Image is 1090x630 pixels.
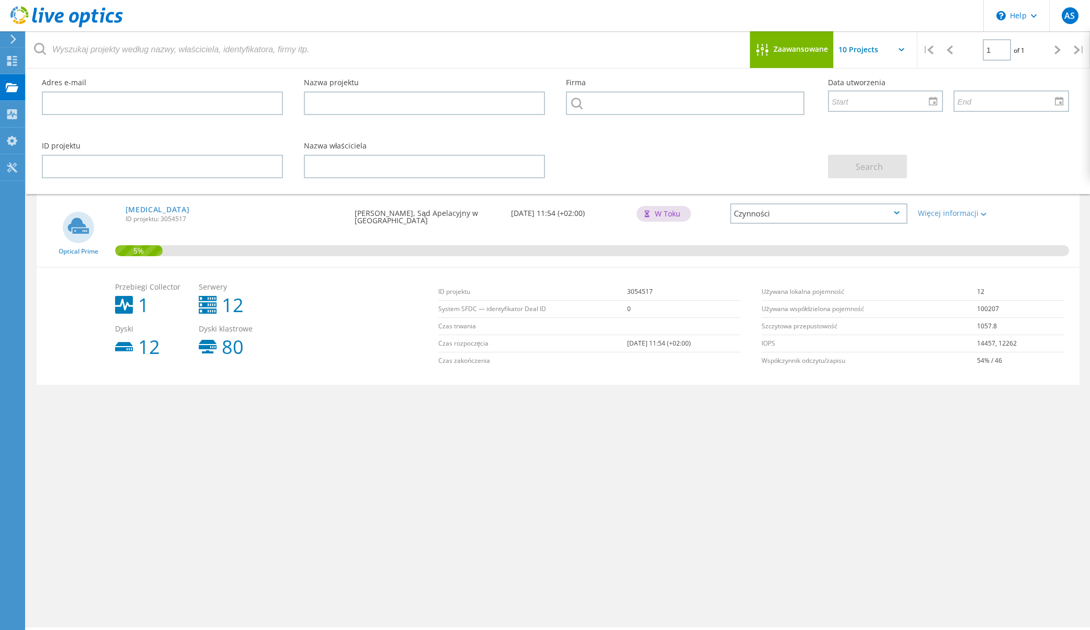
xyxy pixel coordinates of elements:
[1064,12,1075,20] span: AS
[138,338,160,357] b: 12
[762,352,977,370] td: Współczynnik odczytu/zapisu
[977,335,1064,352] td: 14457, 12262
[438,301,627,318] td: System SFDC — identyfikator Deal ID
[126,206,190,213] a: [MEDICAL_DATA]
[438,283,627,301] td: ID projektu
[199,283,272,291] span: Serwery
[566,79,807,86] label: Firma
[126,216,345,222] span: ID projektu: 3054517
[917,31,939,68] div: |
[138,296,149,315] b: 1
[115,325,188,333] span: Dyski
[506,193,631,227] div: [DATE] 11:54 (+02:00)
[438,335,627,352] td: Czas rozpoczęcia
[222,296,244,315] b: 12
[977,301,1064,318] td: 100207
[627,335,741,352] td: [DATE] 11:54 (+02:00)
[829,91,935,111] input: Start
[304,142,545,150] label: Nazwa właściciela
[26,31,751,68] input: Wyszukaj projekty według nazwy, właściciela, identyfikatora, firmy itp.
[828,79,1069,86] label: Data utworzenia
[955,91,1060,111] input: End
[856,161,883,173] span: Search
[115,283,188,291] span: Przebiegi Collector
[304,79,545,86] label: Nazwa projektu
[349,193,506,235] div: [PERSON_NAME], Sąd Apelacyjny w [GEOGRAPHIC_DATA]
[199,325,272,333] span: Dyski klastrowe
[10,22,123,29] a: Live Optics Dashboard
[42,142,283,150] label: ID projektu
[828,155,907,178] button: Search
[42,79,283,86] label: Adres e-mail
[996,11,1006,20] svg: \n
[115,245,163,255] span: 5%
[1014,46,1025,55] span: of 1
[627,301,741,318] td: 0
[762,301,977,318] td: Używana współdzielona pojemność
[918,210,991,217] div: Więcej informacji
[59,248,98,255] span: Optical Prime
[438,318,627,335] td: Czas trwania
[762,335,977,352] td: IOPS
[762,318,977,335] td: Szczytowa przepustowość
[1069,31,1090,68] div: |
[637,206,691,222] div: W toku
[222,338,244,357] b: 80
[977,283,1064,301] td: 12
[627,283,741,301] td: 3054517
[977,352,1064,370] td: 54% / 46
[977,318,1064,335] td: 1057.8
[762,283,977,301] td: Używana lokalna pojemność
[438,352,627,370] td: Czas zakończenia
[774,45,828,53] span: Zaawansowane
[730,203,907,224] div: Czynności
